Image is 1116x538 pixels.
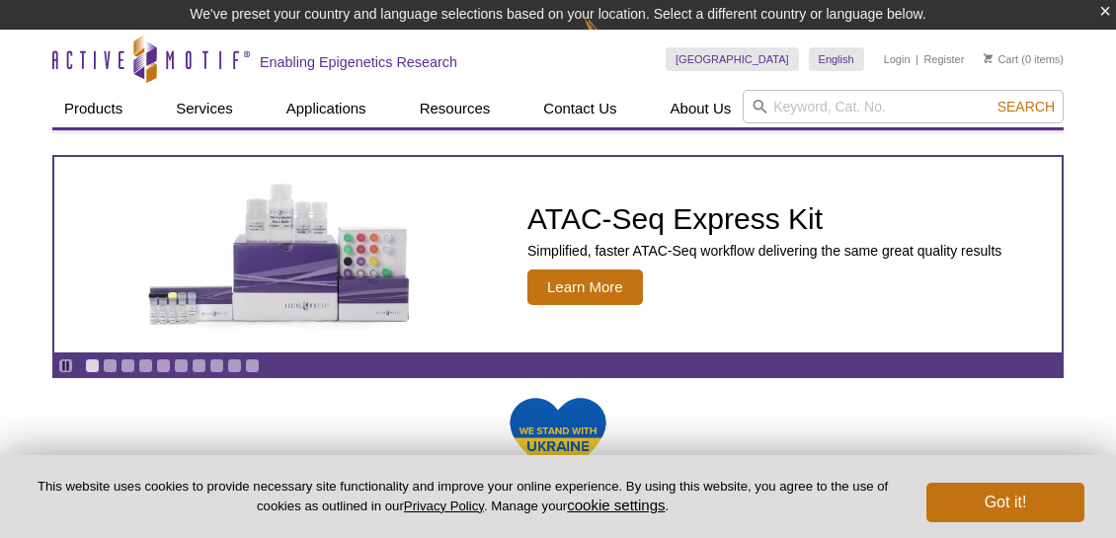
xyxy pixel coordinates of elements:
a: Go to slide 6 [174,358,189,373]
a: Go to slide 5 [156,358,171,373]
a: Go to slide 7 [192,358,206,373]
span: Learn More [527,269,643,305]
img: We Stand With Ukraine [509,396,607,484]
a: Applications [275,90,378,127]
a: Privacy Policy [404,499,484,513]
a: Register [923,52,964,66]
a: Go to slide 8 [209,358,224,373]
a: Login [884,52,911,66]
a: Cart [984,52,1018,66]
img: Your Cart [984,53,993,63]
h2: ATAC-Seq Express Kit [527,204,1001,234]
a: Go to slide 9 [227,358,242,373]
h2: Enabling Epigenetics Research [260,53,457,71]
a: About Us [659,90,744,127]
a: Go to slide 1 [85,358,100,373]
a: English [809,47,864,71]
button: cookie settings [567,497,665,513]
li: (0 items) [984,47,1064,71]
a: Go to slide 2 [103,358,118,373]
a: Contact Us [531,90,628,127]
p: This website uses cookies to provide necessary site functionality and improve your online experie... [32,478,894,515]
a: Resources [408,90,503,127]
p: Simplified, faster ATAC-Seq workflow delivering the same great quality results [527,242,1001,260]
a: Go to slide 4 [138,358,153,373]
a: ATAC-Seq Express Kit ATAC-Seq Express Kit Simplified, faster ATAC-Seq workflow delivering the sam... [54,157,1062,352]
a: Services [164,90,245,127]
img: Change Here [584,15,636,61]
article: ATAC-Seq Express Kit [54,157,1062,352]
a: Products [52,90,134,127]
a: Go to slide 10 [245,358,260,373]
a: [GEOGRAPHIC_DATA] [666,47,799,71]
input: Keyword, Cat. No. [743,90,1064,123]
li: | [916,47,918,71]
span: Search [997,99,1055,115]
button: Search [992,98,1061,115]
a: Go to slide 3 [120,358,135,373]
img: ATAC-Seq Express Kit [119,180,444,330]
a: Toggle autoplay [58,358,73,373]
button: Got it! [926,483,1084,522]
